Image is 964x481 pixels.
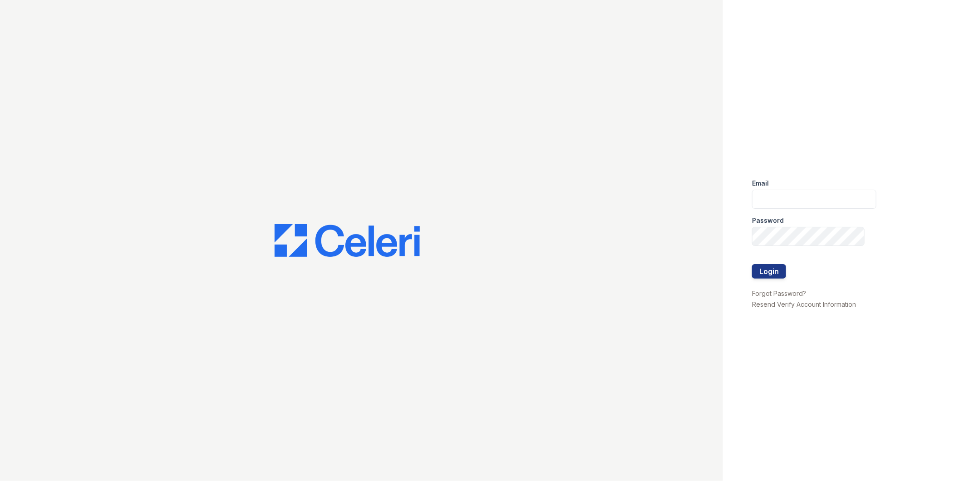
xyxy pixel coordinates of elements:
[275,224,420,257] img: CE_Logo_Blue-a8612792a0a2168367f1c8372b55b34899dd931a85d93a1a3d3e32e68fde9ad4.png
[752,216,784,225] label: Password
[752,264,786,279] button: Login
[752,300,856,308] a: Resend Verify Account Information
[752,179,769,188] label: Email
[752,290,806,297] a: Forgot Password?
